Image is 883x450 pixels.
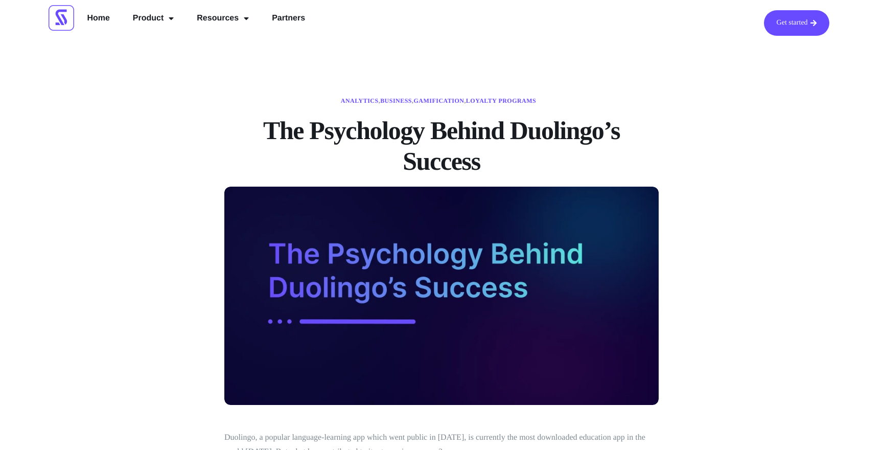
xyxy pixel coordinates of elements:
[79,10,117,27] a: Home
[764,10,829,36] a: Get started
[414,97,464,104] a: Gamification
[189,10,257,27] a: Resources
[224,187,659,405] img: Thumbnail Image - The Psychology Behind Duolingo's Success
[466,97,536,104] a: Loyalty Programs
[125,10,181,27] a: Product
[224,115,659,176] h1: The Psychology Behind Duolingo’s Success
[341,97,379,104] a: Analytics
[341,97,536,105] span: , , ,
[264,10,313,27] a: Partners
[79,10,313,27] nav: Menu
[380,97,412,104] a: Business
[777,19,808,27] span: Get started
[49,5,74,31] img: Scrimmage Square Icon Logo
